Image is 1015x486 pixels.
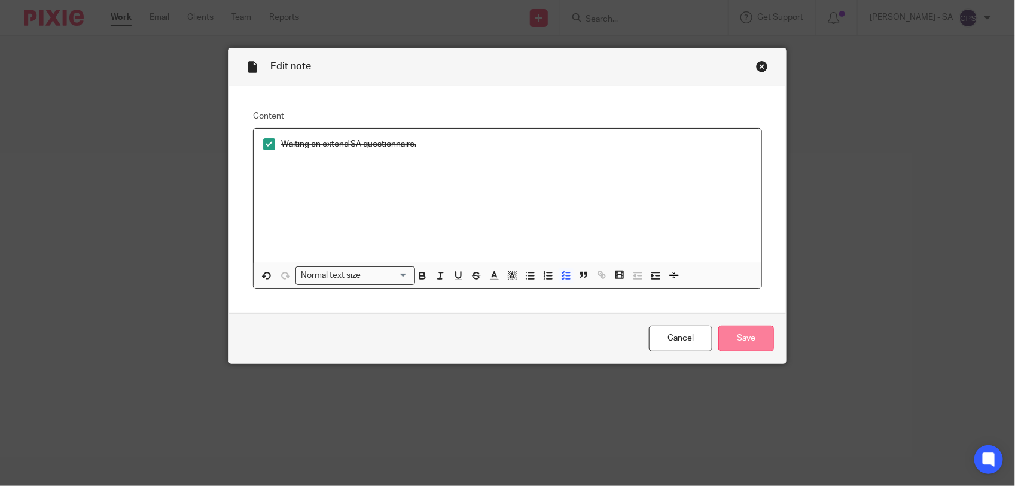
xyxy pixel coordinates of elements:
[281,138,752,150] p: Waiting on extend SA questionnaire.
[365,269,408,282] input: Search for option
[756,60,768,72] div: Close this dialog window
[253,110,762,122] label: Content
[718,326,774,351] input: Save
[298,269,364,282] span: Normal text size
[270,62,311,71] span: Edit note
[295,266,415,285] div: Search for option
[649,326,712,351] a: Cancel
